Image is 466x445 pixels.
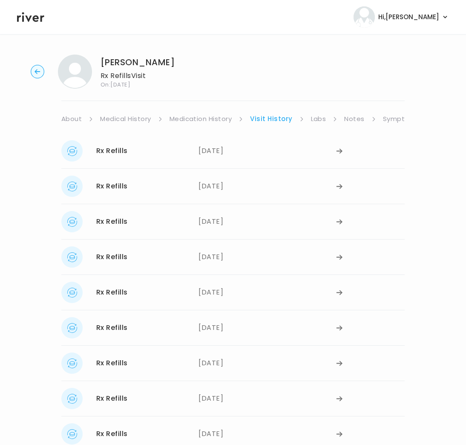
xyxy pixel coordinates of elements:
[101,70,175,82] p: Rx Refills Visit
[198,282,336,303] div: [DATE]
[198,211,336,232] div: [DATE]
[96,251,128,263] div: Rx Refills
[96,145,128,157] div: Rx Refills
[250,113,292,125] a: Visit History
[354,6,375,28] img: user avatar
[198,353,336,374] div: [DATE]
[101,56,175,68] h1: [PERSON_NAME]
[311,113,326,125] a: Labs
[96,357,128,369] div: Rx Refills
[101,82,175,87] span: On: [DATE]
[198,246,336,268] div: [DATE]
[198,317,336,338] div: [DATE]
[198,176,336,197] div: [DATE]
[96,180,128,192] div: Rx Refills
[354,6,449,28] button: user avatarHi,[PERSON_NAME]
[61,113,82,125] a: About
[170,113,232,125] a: Medication History
[383,113,420,125] a: Symptoms
[96,216,128,228] div: Rx Refills
[96,428,128,440] div: Rx Refills
[344,113,364,125] a: Notes
[96,286,128,298] div: Rx Refills
[198,423,336,445] div: [DATE]
[96,393,128,405] div: Rx Refills
[198,140,336,162] div: [DATE]
[96,322,128,334] div: Rx Refills
[58,55,92,89] img: TOMMY JENKINS
[100,113,151,125] a: Medical History
[198,388,336,409] div: [DATE]
[378,11,439,23] span: Hi, [PERSON_NAME]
